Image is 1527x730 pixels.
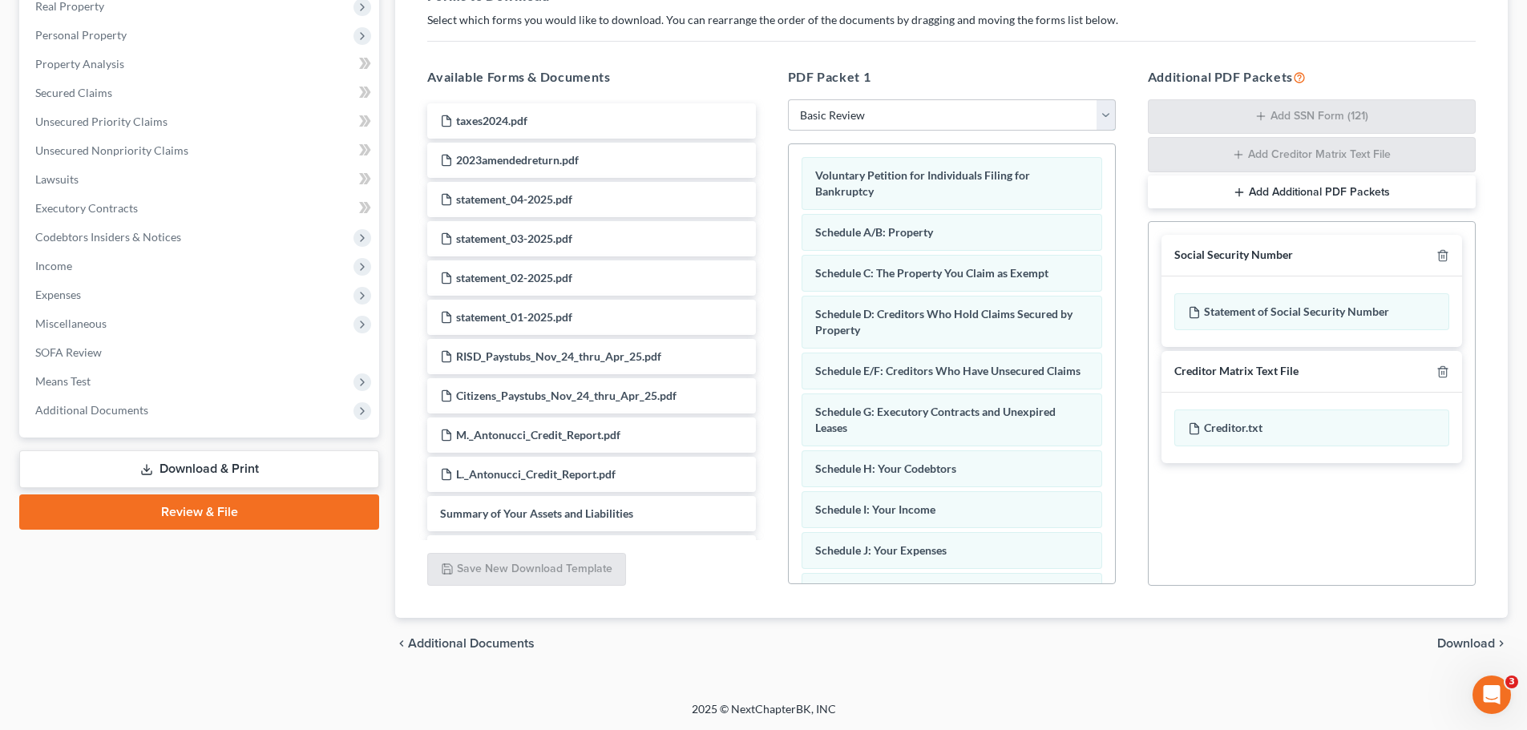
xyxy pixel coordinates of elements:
[35,115,168,128] span: Unsecured Priority Claims
[456,310,572,324] span: statement_01-2025.pdf
[815,364,1081,377] span: Schedule E/F: Creditors Who Have Unsecured Claims
[1437,637,1508,650] button: Download chevron_right
[456,271,572,284] span: statement_02-2025.pdf
[19,494,379,530] a: Review & File
[307,701,1221,730] div: 2025 © NextChapterBK, INC
[35,86,112,99] span: Secured Claims
[427,67,755,87] h5: Available Forms & Documents
[815,168,1030,198] span: Voluntary Petition for Individuals Filing for Bankruptcy
[22,79,379,107] a: Secured Claims
[456,153,579,167] span: 2023amendedreturn.pdf
[456,428,620,442] span: M._Antonucci_Credit_Report.pdf
[35,201,138,215] span: Executory Contracts
[815,543,947,557] span: Schedule J: Your Expenses
[815,502,935,516] span: Schedule I: Your Income
[1148,99,1476,135] button: Add SSN Form (121)
[1148,137,1476,172] button: Add Creditor Matrix Text File
[35,288,81,301] span: Expenses
[1174,248,1293,263] div: Social Security Number
[456,192,572,206] span: statement_04-2025.pdf
[815,266,1048,280] span: Schedule C: The Property You Claim as Exempt
[456,467,616,481] span: L._Antonucci_Credit_Report.pdf
[35,345,102,359] span: SOFA Review
[35,143,188,157] span: Unsecured Nonpriority Claims
[35,374,91,388] span: Means Test
[456,232,572,245] span: statement_03-2025.pdf
[395,637,535,650] a: chevron_left Additional Documents
[19,450,379,488] a: Download & Print
[35,230,181,244] span: Codebtors Insiders & Notices
[35,317,107,330] span: Miscellaneous
[1495,637,1508,650] i: chevron_right
[22,338,379,367] a: SOFA Review
[815,307,1073,337] span: Schedule D: Creditors Who Hold Claims Secured by Property
[1174,293,1449,330] div: Statement of Social Security Number
[22,107,379,136] a: Unsecured Priority Claims
[456,349,661,363] span: RISD_Paystubs_Nov_24_thru_Apr_25.pdf
[35,172,79,186] span: Lawsuits
[815,405,1056,434] span: Schedule G: Executory Contracts and Unexpired Leases
[815,225,933,239] span: Schedule A/B: Property
[427,12,1476,28] p: Select which forms you would like to download. You can rearrange the order of the documents by dr...
[22,136,379,165] a: Unsecured Nonpriority Claims
[35,259,72,272] span: Income
[35,403,148,417] span: Additional Documents
[1174,364,1299,379] div: Creditor Matrix Text File
[35,28,127,42] span: Personal Property
[440,506,633,520] span: Summary of Your Assets and Liabilities
[788,67,1116,87] h5: PDF Packet 1
[456,114,527,127] span: taxes2024.pdf
[427,553,626,587] button: Save New Download Template
[408,637,535,650] span: Additional Documents
[35,57,124,71] span: Property Analysis
[22,50,379,79] a: Property Analysis
[1437,637,1495,650] span: Download
[815,462,956,475] span: Schedule H: Your Codebtors
[1148,175,1476,209] button: Add Additional PDF Packets
[1472,676,1511,714] iframe: Intercom live chat
[456,389,677,402] span: Citizens_Paystubs_Nov_24_thru_Apr_25.pdf
[22,194,379,223] a: Executory Contracts
[1505,676,1518,688] span: 3
[395,637,408,650] i: chevron_left
[1148,67,1476,87] h5: Additional PDF Packets
[1174,409,1449,446] div: Creditor.txt
[22,165,379,194] a: Lawsuits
